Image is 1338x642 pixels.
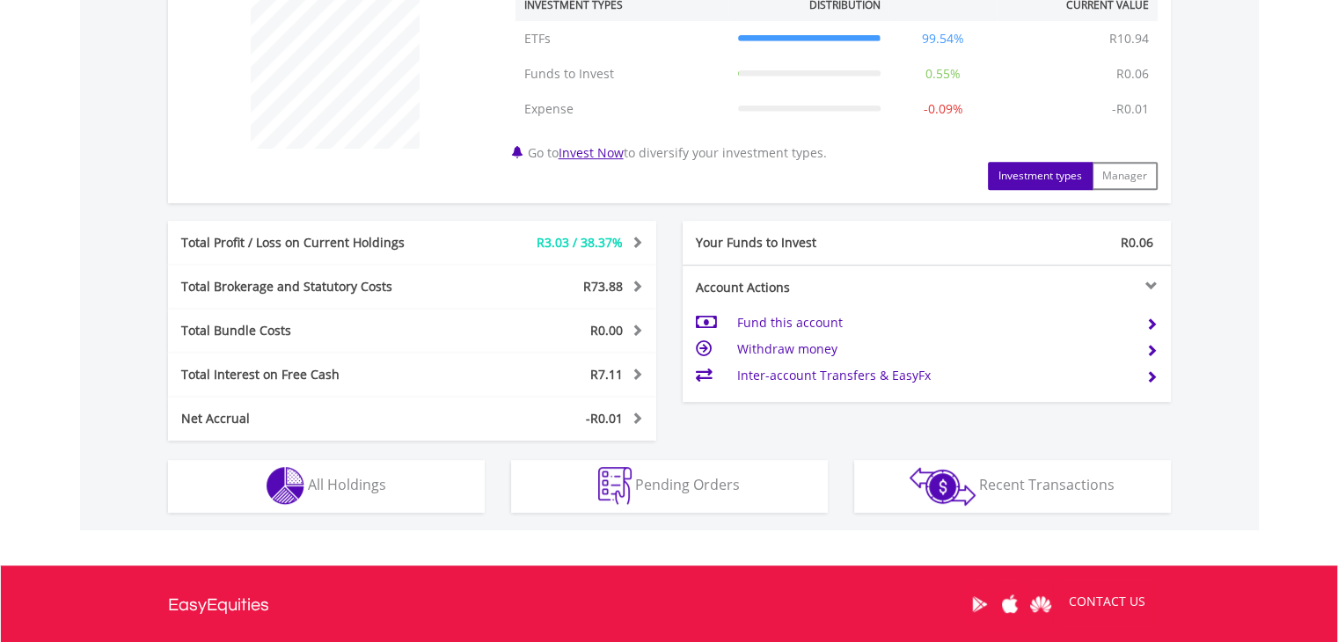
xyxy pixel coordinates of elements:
[683,234,927,252] div: Your Funds to Invest
[979,475,1115,494] span: Recent Transactions
[308,475,386,494] span: All Holdings
[1121,234,1153,251] span: R0.06
[889,21,997,56] td: 99.54%
[168,366,453,383] div: Total Interest on Free Cash
[889,56,997,91] td: 0.55%
[515,56,729,91] td: Funds to Invest
[559,144,624,161] a: Invest Now
[590,322,623,339] span: R0.00
[586,410,623,427] span: -R0.01
[854,460,1171,513] button: Recent Transactions
[635,475,740,494] span: Pending Orders
[683,279,927,296] div: Account Actions
[964,577,995,631] a: Google Play
[515,91,729,127] td: Expense
[590,366,623,383] span: R7.11
[168,322,453,339] div: Total Bundle Costs
[537,234,623,251] span: R3.03 / 38.37%
[995,577,1026,631] a: Apple
[1103,91,1158,127] td: -R0.01
[910,467,976,506] img: transactions-zar-wht.png
[1026,577,1057,631] a: Huawei
[1100,21,1158,56] td: R10.94
[168,410,453,427] div: Net Accrual
[515,21,729,56] td: ETFs
[511,460,828,513] button: Pending Orders
[1057,577,1158,626] a: CONTACT US
[168,278,453,295] div: Total Brokerage and Statutory Costs
[736,310,1131,336] td: Fund this account
[736,336,1131,362] td: Withdraw money
[583,278,623,295] span: R73.88
[1108,56,1158,91] td: R0.06
[736,362,1131,389] td: Inter-account Transfers & EasyFx
[988,162,1093,190] button: Investment types
[1092,162,1158,190] button: Manager
[267,467,304,505] img: holdings-wht.png
[168,234,453,252] div: Total Profit / Loss on Current Holdings
[168,460,485,513] button: All Holdings
[598,467,632,505] img: pending_instructions-wht.png
[889,91,997,127] td: -0.09%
